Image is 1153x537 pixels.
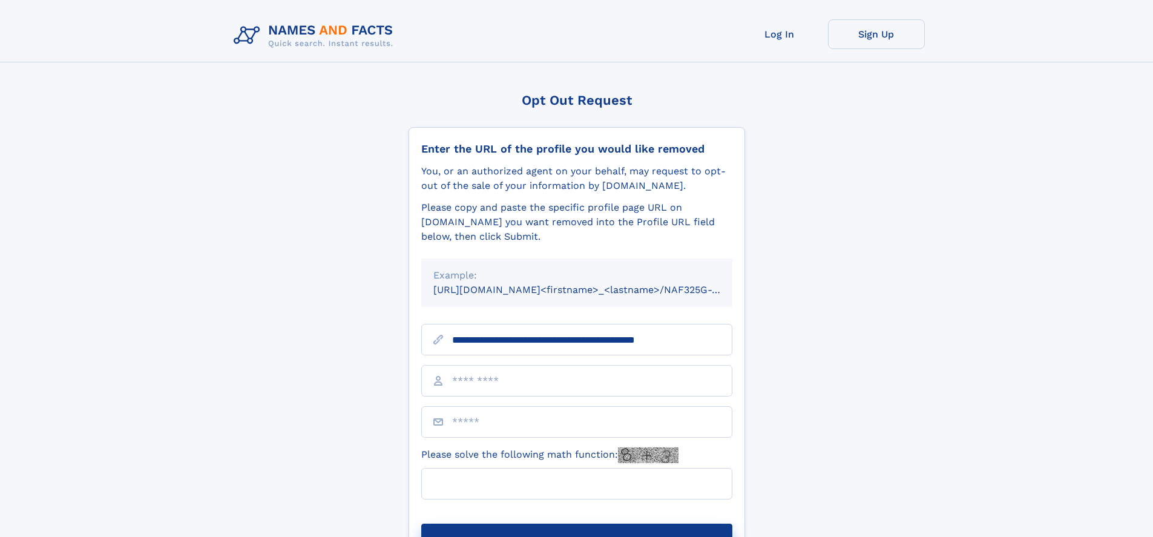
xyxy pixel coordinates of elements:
div: Opt Out Request [409,93,745,108]
div: You, or an authorized agent on your behalf, may request to opt-out of the sale of your informatio... [421,164,732,193]
label: Please solve the following math function: [421,447,678,463]
a: Sign Up [828,19,925,49]
small: [URL][DOMAIN_NAME]<firstname>_<lastname>/NAF325G-xxxxxxxx [433,284,755,295]
div: Example: [433,268,720,283]
div: Enter the URL of the profile you would like removed [421,142,732,156]
div: Please copy and paste the specific profile page URL on [DOMAIN_NAME] you want removed into the Pr... [421,200,732,244]
img: Logo Names and Facts [229,19,403,52]
a: Log In [731,19,828,49]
